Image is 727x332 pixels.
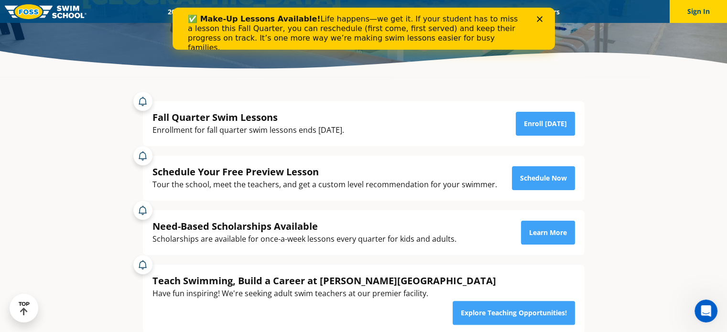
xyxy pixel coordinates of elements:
div: Tour the school, meet the teachers, and get a custom level recommendation for your swimmer. [152,178,497,191]
a: Swim Like [PERSON_NAME] [397,7,498,16]
div: Close [364,9,374,14]
a: Careers [528,7,567,16]
div: Enrollment for fall quarter swim lessons ends [DATE]. [152,124,344,137]
div: Have fun inspiring! We're seeking adult swim teachers at our premier facility. [152,287,496,300]
div: Fall Quarter Swim Lessons [152,111,344,124]
iframe: Intercom live chat banner [173,8,555,50]
div: Life happens—we get it. If your student has to miss a lesson this Fall Quarter, you can reschedul... [15,7,352,45]
a: Blog [498,7,528,16]
iframe: Intercom live chat [694,300,717,322]
div: Teach Swimming, Build a Career at [PERSON_NAME][GEOGRAPHIC_DATA] [152,274,496,287]
a: Explore Teaching Opportunities! [453,301,575,325]
img: FOSS Swim School Logo [5,4,87,19]
a: About FOSS [343,7,397,16]
b: ✅ Make-Up Lessons Available! [15,7,148,16]
a: Learn More [521,221,575,245]
a: Swim Path® Program [260,7,343,16]
div: Scholarships are available for once-a-week lessons every quarter for kids and adults. [152,233,456,246]
a: Enroll [DATE] [516,112,575,136]
div: TOP [19,301,30,316]
div: Need-Based Scholarships Available [152,220,456,233]
a: Schools [219,7,260,16]
div: Schedule Your Free Preview Lesson [152,165,497,178]
a: 2025 Calendar [160,7,219,16]
a: Schedule Now [512,166,575,190]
